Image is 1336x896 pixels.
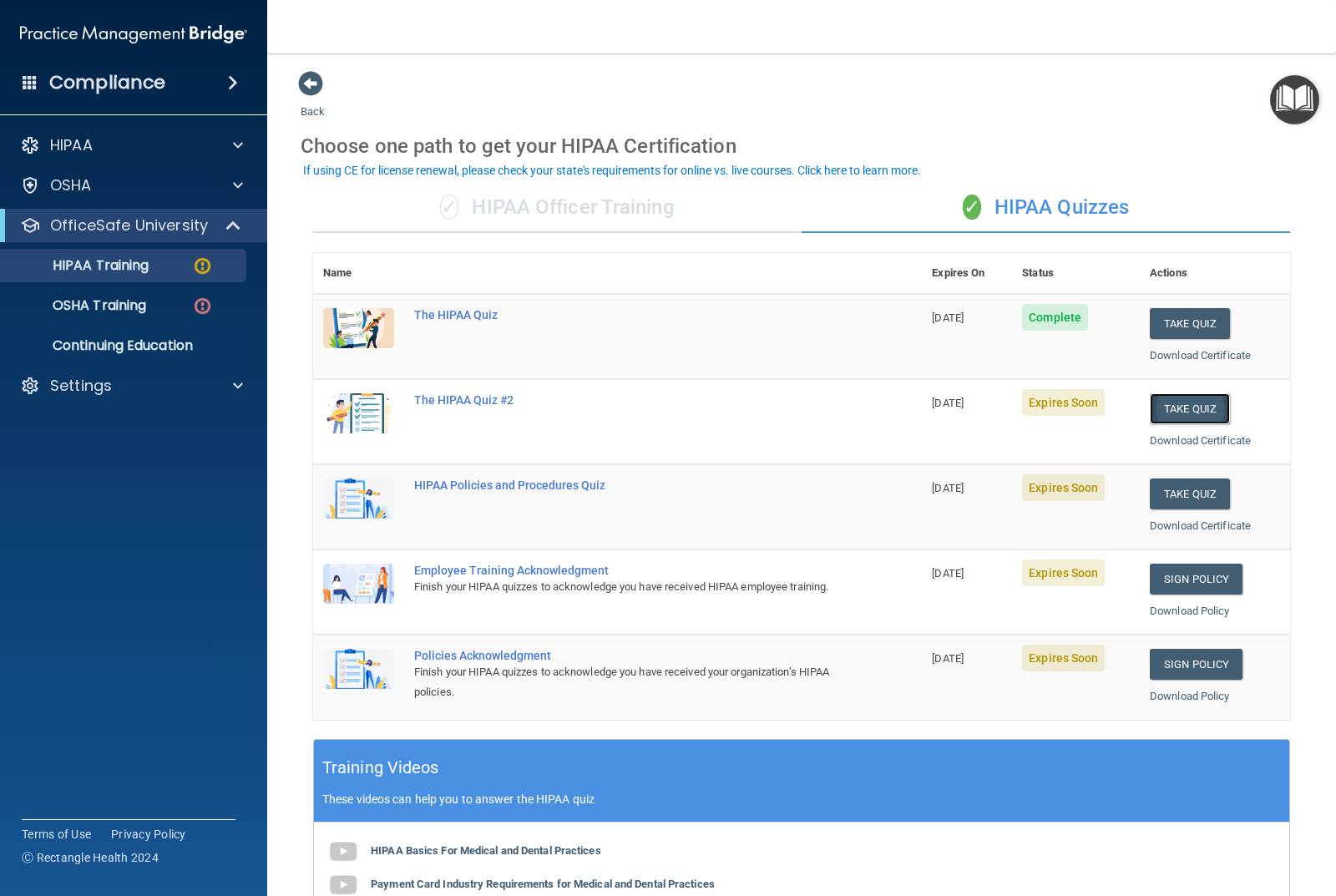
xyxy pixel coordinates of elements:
a: Privacy Policy [111,826,186,843]
a: Terms of Use [22,826,91,843]
span: Expires Soon [1022,645,1105,671]
span: Expires Soon [1022,389,1105,416]
div: Choose one path to get your HIPAA Certification [301,122,1303,170]
p: OSHA [50,175,92,195]
div: Finish your HIPAA quizzes to acknowledge you have received HIPAA employee training. [414,577,838,597]
b: Payment Card Industry Requirements for Medical and Dental Practices [371,878,715,890]
div: The HIPAA Quiz #2 [414,393,838,407]
a: HIPAA [20,135,243,155]
p: OfficeSafe University [50,215,208,235]
a: OfficeSafe University [20,215,242,235]
p: OSHA Training [11,297,146,314]
b: HIPAA Basics For Medical and Dental Practices [371,844,601,857]
div: HIPAA Officer Training [313,183,802,233]
img: warning-circle.0cc9ac19.png [192,256,213,276]
a: Settings [20,376,243,396]
p: Continuing Education [11,337,239,354]
div: HIPAA Policies and Procedures Quiz [414,478,838,492]
span: Complete [1022,304,1088,331]
img: PMB logo [20,18,247,51]
a: Back [301,85,325,118]
h5: Training Videos [322,753,439,782]
p: HIPAA Training [11,257,149,274]
a: Download Policy [1150,605,1230,617]
span: [DATE] [932,397,964,409]
button: If using CE for license renewal, please check your state's requirements for online vs. live cours... [301,162,924,179]
h4: Compliance [49,71,165,94]
span: Ⓒ Rectangle Health 2024 [22,849,159,866]
th: Name [313,253,404,294]
a: Download Certificate [1150,349,1251,362]
button: Take Quiz [1150,478,1230,509]
span: [DATE] [932,311,964,324]
a: Download Certificate [1150,434,1251,447]
button: Take Quiz [1150,308,1230,339]
span: [DATE] [932,482,964,494]
th: Expires On [922,253,1012,294]
img: gray_youtube_icon.38fcd6cc.png [326,835,360,868]
div: Employee Training Acknowledgment [414,564,838,577]
th: Status [1012,253,1140,294]
a: Sign Policy [1150,649,1242,680]
div: HIPAA Quizzes [802,183,1290,233]
button: Open Resource Center [1270,75,1319,124]
th: Actions [1140,253,1290,294]
span: [DATE] [932,567,964,580]
div: The HIPAA Quiz [414,308,838,321]
p: These videos can help you to answer the HIPAA quiz [322,792,1281,806]
a: Download Certificate [1150,519,1251,532]
p: HIPAA [50,135,93,155]
p: Settings [50,376,112,396]
a: OSHA [20,175,243,195]
button: Take Quiz [1150,393,1230,424]
div: If using CE for license renewal, please check your state's requirements for online vs. live cours... [303,165,921,176]
a: Download Policy [1150,690,1230,702]
span: Expires Soon [1022,559,1105,586]
span: ✓ [440,195,458,220]
span: [DATE] [932,652,964,665]
iframe: Drift Widget Chat Controller [1252,781,1316,844]
img: danger-circle.6113f641.png [192,296,213,316]
span: Expires Soon [1022,474,1105,501]
div: Policies Acknowledgment [414,649,838,662]
div: Finish your HIPAA quizzes to acknowledge you have received your organization’s HIPAA policies. [414,662,838,702]
a: Sign Policy [1150,564,1242,595]
span: ✓ [963,195,981,220]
